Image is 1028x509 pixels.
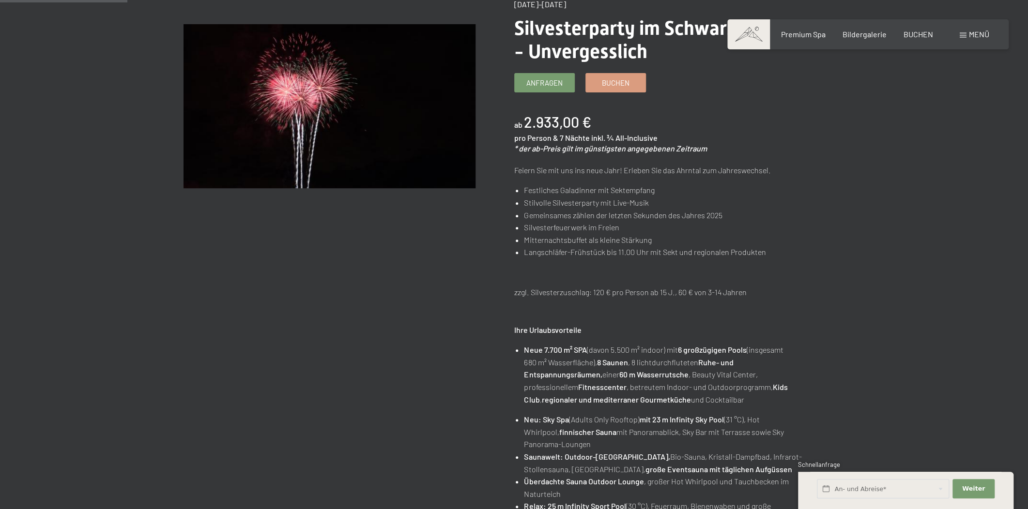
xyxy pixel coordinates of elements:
[514,164,806,177] p: Feiern Sie mit uns ins neue Jahr! Erleben Sie das Ahrntal zum Jahreswechsel.
[526,78,563,88] span: Anfragen
[514,120,522,129] span: ab
[639,415,723,424] strong: mit 23 m Infinity Sky Pool
[843,30,887,39] a: Bildergalerie
[524,475,806,500] li: , großer Hot Whirlpool und Tauchbecken im Naturteich
[524,344,806,405] li: (davon 5.500 m² indoor) mit (insgesamt 680 m² Wasserfläche), , 8 lichtdurchfluteten einer , Beaut...
[514,325,582,334] strong: Ihre Urlaubsvorteile
[184,24,476,188] img: Silvesterparty im Schwarzenstein - Unvergesslich
[586,74,645,92] a: Buchen
[962,484,985,493] span: Weiter
[591,133,658,142] span: inkl. ¾ All-Inclusive
[514,286,806,299] p: zzgl. Silvesterzuschlag: 120 € pro Person ab 15 J., 60 € von 3-14 Jahren
[514,144,707,153] em: * der ab-Preis gilt im günstigsten angegebenen Zeitraum
[904,30,933,39] a: BUCHEN
[559,427,616,436] strong: finnischer Sauna
[524,345,586,354] strong: Neue 7.700 m² SPA
[619,370,688,379] strong: 60 m Wasserrutsche
[524,196,806,209] li: Stilvolle Silvesterparty mit Live-Musik
[781,30,825,39] a: Premium Spa
[952,479,994,499] button: Weiter
[524,234,806,246] li: Mitternachtsbuffet als kleine Stärkung
[677,345,746,354] strong: 6 großzügigen Pools
[524,415,568,424] strong: Neu: Sky Spa
[524,450,806,475] li: Bio-Sauna, Kristall-Dampfbad, Infrarot-Stollensauna, [GEOGRAPHIC_DATA],
[524,209,806,222] li: Gemeinsames zählen der letzten Sekunden des Jahres 2025
[969,30,989,39] span: Menü
[602,78,629,88] span: Buchen
[524,382,787,404] strong: Kids Club
[514,133,558,142] span: pro Person &
[541,395,690,404] strong: regionaler und mediterraner Gourmetküche
[597,358,628,367] strong: 8 Saunen
[514,17,799,63] span: Silvesterparty im Schwarzenstein - Unvergesslich
[524,221,806,234] li: Silvesterfeuerwerk im Freien
[524,452,670,461] strong: Saunawelt: Outdoor-[GEOGRAPHIC_DATA],
[578,382,626,391] strong: Fitnesscenter
[515,74,574,92] a: Anfragen
[524,184,806,196] li: Festliches Galadinner mit Sektempfang
[524,413,806,450] li: (Adults Only Rooftop) (31 °C), Hot Whirlpool, mit Panoramablick, Sky Bar mit Terrasse sowie Sky P...
[645,464,792,474] strong: große Eventsauna mit täglichen Aufgüssen
[524,477,644,486] strong: Überdachte Sauna Outdoor Lounge
[560,133,590,142] span: 7 Nächte
[524,113,591,131] b: 2.933,00 €
[524,246,806,258] li: Langschläfer-Frühstück bis 11.00 Uhr mit Sekt und regionalen Produkten
[798,461,840,468] span: Schnellanfrage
